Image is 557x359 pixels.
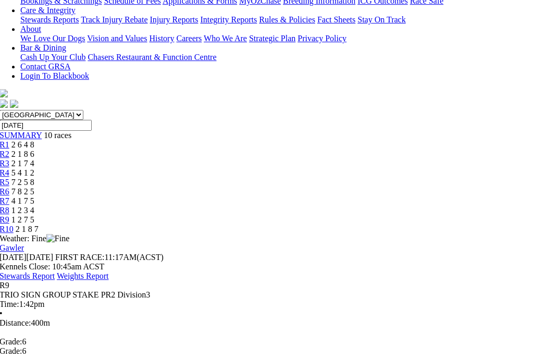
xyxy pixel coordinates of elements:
[81,15,147,24] a: Track Injury Rebate
[150,15,198,24] a: Injury Reports
[46,234,69,243] img: Fine
[11,168,34,177] span: 5 4 1 2
[317,15,355,24] a: Fact Sheets
[88,53,216,61] a: Chasers Restaurant & Function Centre
[20,34,548,43] div: About
[16,225,39,233] span: 2 1 8 7
[20,53,85,61] a: Cash Up Your Club
[87,34,147,43] a: Vision and Values
[11,187,34,196] span: 7 8 2 5
[57,271,109,280] a: Weights Report
[298,34,346,43] a: Privacy Policy
[176,34,202,43] a: Careers
[259,15,315,24] a: Rules & Policies
[44,131,71,140] span: 10 races
[11,140,34,149] span: 2 6 4 8
[20,62,70,71] a: Contact GRSA
[20,34,85,43] a: We Love Our Dogs
[55,253,104,262] span: FIRST RACE:
[204,34,247,43] a: Who We Are
[11,150,34,158] span: 2 1 8 6
[149,34,174,43] a: History
[357,15,405,24] a: Stay On Track
[249,34,295,43] a: Strategic Plan
[11,206,34,215] span: 1 2 3 4
[11,159,34,168] span: 2 1 7 4
[200,15,257,24] a: Integrity Reports
[20,15,79,24] a: Stewards Reports
[20,71,89,80] a: Login To Blackbook
[11,178,34,187] span: 7 2 5 8
[10,100,18,108] img: twitter.svg
[20,6,76,15] a: Care & Integrity
[20,43,66,52] a: Bar & Dining
[55,253,164,262] span: 11:17AM(ACST)
[11,215,34,224] span: 1 2 7 5
[20,53,548,62] div: Bar & Dining
[11,196,34,205] span: 4 1 7 5
[20,24,41,33] a: About
[20,15,548,24] div: Care & Integrity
